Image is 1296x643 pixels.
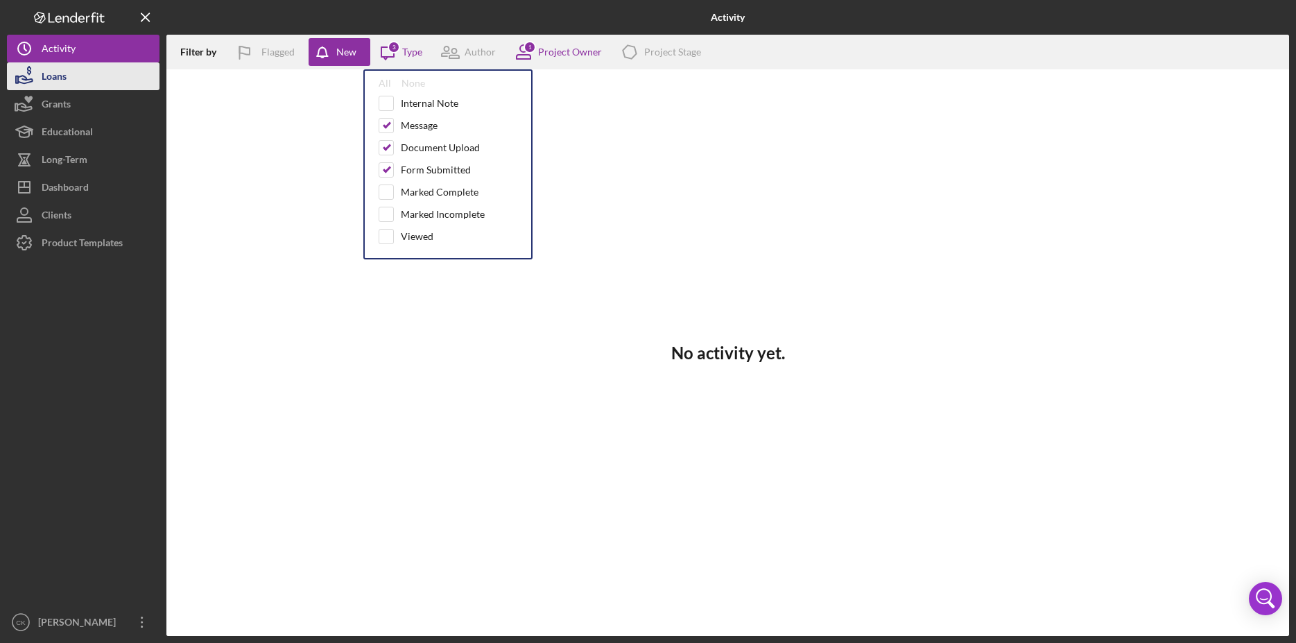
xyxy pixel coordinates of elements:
[42,90,71,121] div: Grants
[42,146,87,177] div: Long-Term
[42,62,67,94] div: Loans
[401,164,471,175] div: Form Submitted
[227,38,309,66] button: Flagged
[401,142,480,153] div: Document Upload
[401,78,425,89] div: None
[7,229,159,257] button: Product Templates
[180,46,227,58] div: Filter by
[7,146,159,173] button: Long-Term
[7,118,159,146] button: Educational
[42,173,89,205] div: Dashboard
[388,41,400,53] div: 3
[402,46,422,58] div: Type
[42,201,71,232] div: Clients
[7,62,159,90] button: Loans
[671,343,785,363] h3: No activity yet.
[7,35,159,62] button: Activity
[42,118,93,149] div: Educational
[261,38,295,66] div: Flagged
[379,78,391,89] div: All
[538,46,602,58] div: Project Owner
[35,608,125,640] div: [PERSON_NAME]
[7,173,159,201] button: Dashboard
[42,229,123,260] div: Product Templates
[465,46,496,58] div: Author
[401,98,458,109] div: Internal Note
[336,38,356,66] div: New
[524,41,536,53] div: 1
[1249,582,1282,615] div: Open Intercom Messenger
[644,46,701,58] div: Project Stage
[401,231,433,242] div: Viewed
[7,608,159,636] button: CK[PERSON_NAME]
[7,201,159,229] button: Clients
[401,120,438,131] div: Message
[711,12,745,23] b: Activity
[42,35,76,66] div: Activity
[401,187,478,198] div: Marked Complete
[7,90,159,118] button: Grants
[401,209,485,220] div: Marked Incomplete
[309,38,370,66] button: New
[16,619,26,626] text: CK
